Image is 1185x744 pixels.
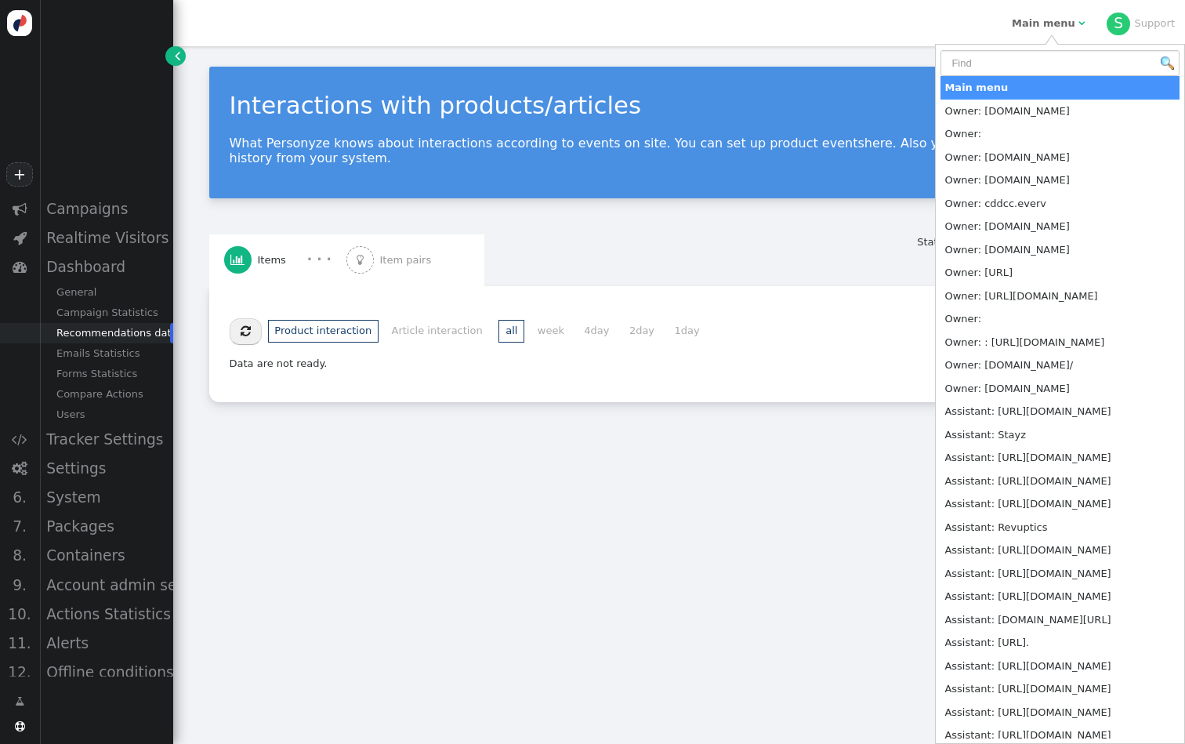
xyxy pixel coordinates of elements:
[1161,56,1174,70] img: icon_search.png
[230,254,245,266] span: 
[230,136,1129,165] p: What Personyze knows about interactions according to events on site. You can set up product event...
[39,194,173,223] div: Campaigns
[1107,17,1175,29] a: SSupport
[940,192,1179,216] td: Owner: cddcc.everv
[917,234,1149,250] div: Statistics last update time:
[39,303,173,323] div: Campaign Statistics
[39,483,173,512] div: System
[230,356,1129,372] p: Data are not ready.
[498,320,524,343] li: all
[39,658,173,687] div: Offline conditions
[224,234,346,286] a:  Items · · ·
[39,629,173,658] div: Alerts
[940,377,1179,401] td: Owner: [DOMAIN_NAME]
[940,516,1179,539] td: Assistant: Revuptics
[940,446,1179,470] td: Assistant: [URL][DOMAIN_NAME]
[940,354,1179,377] td: Owner: [DOMAIN_NAME]/
[380,252,437,268] span: Item pairs
[39,223,173,252] div: Realtime Visitors
[357,254,364,266] span: 
[940,261,1179,285] td: Owner: [URL]
[940,169,1179,192] td: Owner: [DOMAIN_NAME]
[39,343,173,364] div: Emails Statistics
[940,677,1179,701] td: Assistant: [URL][DOMAIN_NAME]
[230,318,262,345] button: 
[944,82,1008,93] b: Main menu
[940,539,1179,562] td: Assistant: [URL][DOMAIN_NAME]
[7,10,33,36] img: logo-icon.svg
[39,454,173,483] div: Settings
[940,331,1179,354] td: Owner: : [URL][DOMAIN_NAME]
[258,252,292,268] span: Items
[1078,18,1085,28] span: 
[940,655,1179,678] td: Assistant: [URL][DOMAIN_NAME]
[12,461,27,476] span: 
[12,432,27,447] span: 
[268,320,379,343] li: Product interaction
[668,320,707,343] li: 1day
[940,585,1179,608] td: Assistant: [URL][DOMAIN_NAME]
[230,87,1129,123] div: Interactions with products/articles
[39,405,173,425] div: Users
[385,320,490,343] li: Article interaction
[5,688,34,715] a: 
[13,230,27,245] span: 
[940,285,1179,308] td: Owner: [URL][DOMAIN_NAME]
[39,252,173,281] div: Dashboard
[13,201,27,216] span: 
[39,571,173,600] div: Account admin settings
[940,608,1179,632] td: Assistant: [DOMAIN_NAME][URL]
[622,320,661,343] li: 2day
[39,541,173,570] div: Containers
[15,721,25,731] span: 
[940,701,1179,724] td: Assistant: [URL][DOMAIN_NAME]
[13,259,27,274] span: 
[940,631,1179,655] td: Assistant: [URL].
[175,48,180,64] span: 
[940,100,1179,123] td: Owner: [DOMAIN_NAME]
[346,234,469,286] a:  Item pairs
[940,122,1179,146] td: Owner:
[39,512,173,541] div: Packages
[39,384,173,405] div: Compare Actions
[940,492,1179,516] td: Assistant: [URL][DOMAIN_NAME]
[940,238,1179,262] td: Owner: [DOMAIN_NAME]
[15,694,24,710] span: 
[940,470,1179,493] td: Assistant: [URL][DOMAIN_NAME]
[940,50,1179,77] input: Find
[241,325,251,337] span: 
[39,282,173,303] div: General
[6,162,33,187] a: +
[1107,13,1130,36] div: S
[39,425,173,454] div: Tracker Settings
[165,46,185,66] a: 
[1012,17,1075,29] b: Main menu
[39,600,173,629] div: Actions Statistics
[578,320,617,343] li: 4day
[940,562,1179,586] td: Assistant: [URL][DOMAIN_NAME]
[39,364,173,384] div: Forms Statistics
[39,323,173,343] div: Recommendations data
[531,320,571,343] li: week
[940,400,1179,423] td: Assistant: [URL][DOMAIN_NAME]
[940,423,1179,447] td: Assistant: Stayz
[940,146,1179,169] td: Owner: [DOMAIN_NAME]
[307,250,332,270] div: · · ·
[940,307,1179,331] td: Owner:
[940,215,1179,238] td: Owner: [DOMAIN_NAME]
[864,136,893,151] a: here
